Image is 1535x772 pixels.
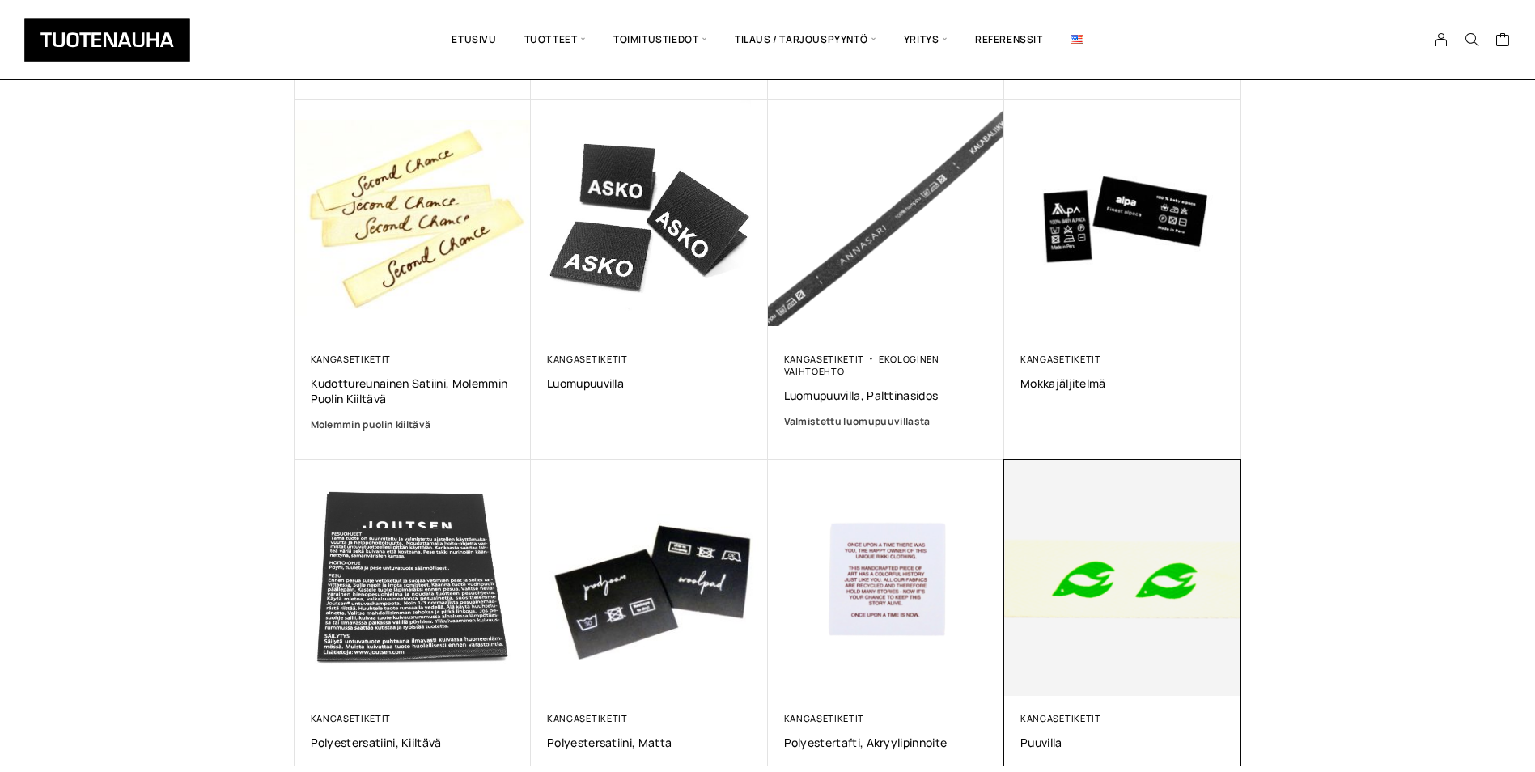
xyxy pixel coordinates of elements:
[784,414,931,428] span: Valmistettu luomupuuvillasta
[784,414,989,430] a: Valmistettu luomupuuvillasta
[961,12,1057,67] a: Referenssit
[784,353,939,377] a: Ekologinen vaihtoehto
[311,712,392,724] a: Kangasetiketit
[784,353,865,365] a: Kangasetiketit
[784,712,865,724] a: Kangasetiketit
[311,353,392,365] a: Kangasetiketit
[784,735,989,750] a: Polyestertafti, akryylipinnoite
[721,12,890,67] span: Tilaus / Tarjouspyyntö
[547,353,628,365] a: Kangasetiketit
[438,12,510,67] a: Etusivu
[311,417,515,433] a: Molemmin puolin kiiltävä
[1020,712,1101,724] a: Kangasetiketit
[547,712,628,724] a: Kangasetiketit
[24,18,190,62] img: Tuotenauha Oy
[311,418,431,431] b: Molemmin puolin kiiltävä
[547,375,752,391] a: Luomupuuvilla
[1495,32,1511,51] a: Cart
[511,12,600,67] span: Tuotteet
[311,735,515,750] a: Polyestersatiini, kiiltävä
[600,12,721,67] span: Toimitustiedot
[1020,353,1101,365] a: Kangasetiketit
[1020,735,1225,750] a: Puuvilla
[890,12,961,67] span: Yritys
[1071,35,1083,44] img: English
[1020,375,1225,391] a: Mokkajäljitelmä
[1426,32,1457,47] a: My Account
[1457,32,1487,47] button: Search
[547,735,752,750] a: Polyestersatiini, matta
[311,375,515,406] a: Kudottureunainen satiini, molemmin puolin kiiltävä
[784,388,989,403] a: Luomupuuvilla, palttinasidos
